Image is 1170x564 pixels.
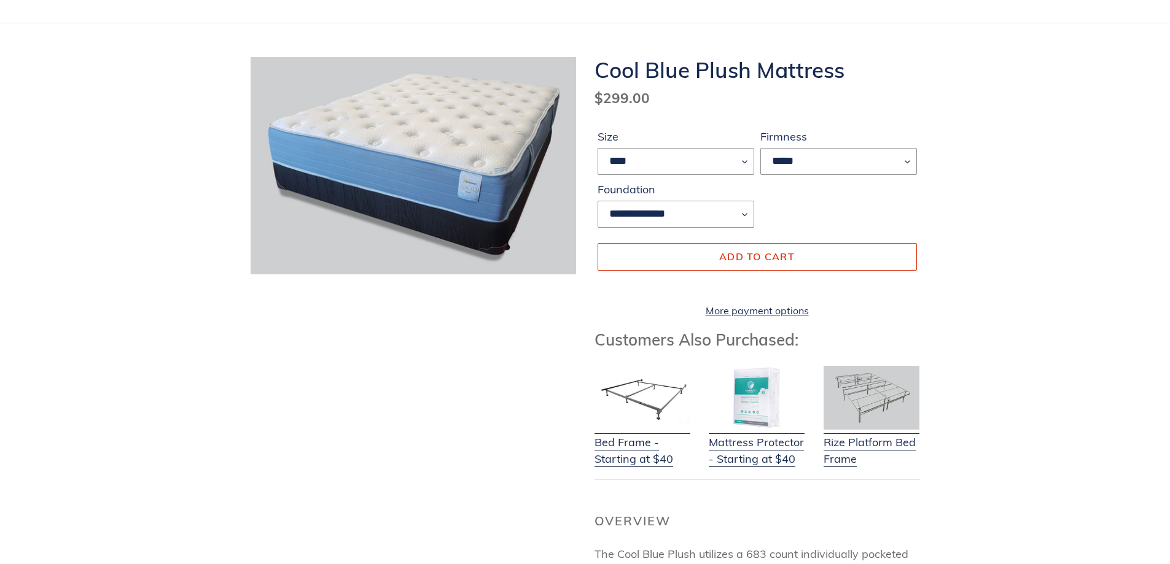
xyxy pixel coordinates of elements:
a: More payment options [598,303,917,318]
label: Firmness [760,128,917,145]
span: $299.00 [595,89,650,107]
h1: Cool Blue Plush Mattress [595,57,920,83]
h2: Overview [595,514,920,528]
label: Foundation [598,181,754,198]
img: Mattress Protector [709,366,805,430]
label: Size [598,128,754,145]
button: Add to cart [598,243,917,270]
img: Adjustable Base [824,366,919,430]
span: Add to cart [719,250,795,263]
h3: Customers Also Purchased: [595,330,920,349]
a: Rize Platform Bed Frame [824,419,919,467]
a: Bed Frame - Starting at $40 [595,419,690,467]
a: Mattress Protector - Starting at $40 [709,419,805,467]
img: Bed Frame [595,366,690,430]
